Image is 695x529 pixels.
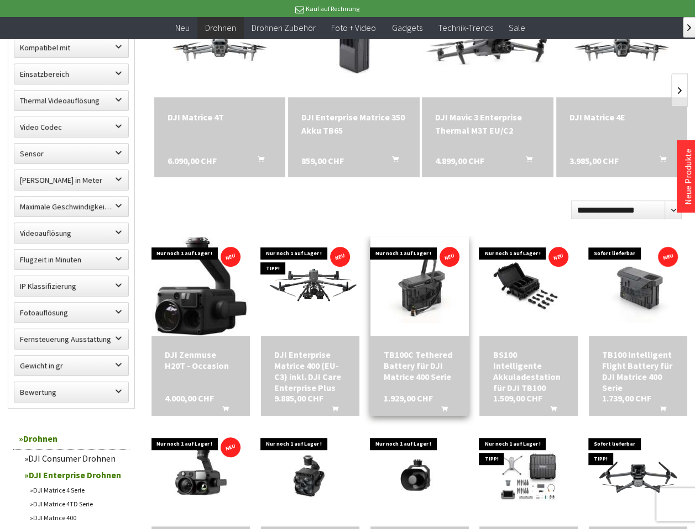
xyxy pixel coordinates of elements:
div: DJI Zenmuse H20T - Occasion [165,349,237,371]
a: DJI Enterprise Matrice 350 Akku TB65 859,00 CHF In den Warenkorb [301,110,406,137]
label: Bewertung [14,382,128,402]
div: DJI Enterprise Matrice 350 Akku TB65 [301,110,406,137]
button: In den Warenkorb [537,404,563,418]
label: Fotoauflösung [14,303,128,322]
a: Foto + Video [323,17,384,39]
span: 4.000,00 CHF [165,393,214,404]
div: TB100C Tethered Battery für DJI Matrice 400 Serie [384,349,456,382]
div: TB100 Intelligent Flight Battery für DJI Matrice 400 Serie [602,349,674,393]
img: DJI Zenmuse H20T - Occasion [151,237,250,335]
a: TB100 Intelligent Flight Battery für DJI Matrice 400 Serie 1.739,00 CHF In den Warenkorb [602,349,674,393]
img: DJI Mavic 3 Enterprise (EU-C1) DJI Care Basic M3E [589,448,687,504]
span:  [687,24,691,31]
span: 3.985,00 CHF [569,154,619,167]
span: 6.090,00 CHF [168,154,217,167]
a: Sale [500,17,532,39]
label: Sensor [14,144,128,163]
span: 1.739,00 CHF [602,393,651,404]
a: DJI Enterprise Matrice 400 (EU-C3) inkl. DJI Care Enterprise Plus 9.885,00 CHF In den Warenkorb [274,349,346,393]
img: DJI Zenmuse V1 – Drohnenlautsprecher für professionelle Einsätze [370,440,469,513]
button: In den Warenkorb [379,154,405,168]
img: DJI Matrice 4E [556,11,687,85]
img: DJI Mavic 3 Enterprise Thermal M3T EU/C2 [422,7,553,89]
button: In den Warenkorb [513,154,539,168]
button: In den Warenkorb [646,404,673,418]
button: In den Warenkorb [209,404,236,418]
a: Neu [168,17,197,39]
span: 9.885,00 CHF [274,393,323,404]
span: 4.899,00 CHF [435,154,484,167]
label: Maximale Flughöhe in Meter [14,170,128,190]
img: DJI Zenmuse S1 – Hochleistungs-Spotlight für Drohneneinsätze bei Nacht [261,440,359,513]
span: Gadgets [391,22,422,33]
img: DJI Matrice 4T [154,11,285,85]
a: TB100C Tethered Battery für DJI Matrice 400 Serie 1.929,00 CHF In den Warenkorb [384,349,456,382]
label: Thermal Videoauflösung [14,91,128,110]
img: BS100 Intelligente Akkuladestation für DJI TB100 [479,249,578,324]
a: DJI Zenmuse H20T - Occasion 4.000,00 CHF In den Warenkorb [165,349,237,371]
a: DJI Matrice 400 [24,511,129,525]
div: DJI Mavic 3 Enterprise Thermal M3T EU/C2 [435,110,540,137]
img: DJI Matrice 4TD Standalone Set (inkl. 12 M DJI Care Enterprise Plus) [479,441,578,512]
a: Gadgets [384,17,430,39]
button: In den Warenkorb [244,154,271,168]
label: Maximale Geschwindigkeit in km/h [14,197,128,216]
label: Flugzeit in Minuten [14,250,128,269]
a: DJI Matrice 4E 3.985,00 CHF In den Warenkorb [569,110,674,124]
a: Drohnen Zubehör [244,17,323,39]
img: TB100 Intelligent Flight Battery für DJI Matrice 400 Serie [589,249,687,324]
label: Gewicht in gr [14,356,128,375]
a: DJI Matrice 4TD Serie [24,497,129,511]
span: Foto + Video [331,22,376,33]
a: DJI Consumer Drohnen [19,450,129,467]
label: Video Codec [14,117,128,137]
a: BS100 Intelligente Akkuladestation für DJI TB100 1.509,00 CHF In den Warenkorb [493,349,565,393]
span: Neu [175,22,190,33]
span: 1.929,00 CHF [384,393,433,404]
a: Drohnen [197,17,244,39]
div: DJI Enterprise Matrice 400 (EU-C3) inkl. DJI Care Enterprise Plus [274,349,346,393]
label: Fernsteuerung Ausstattung [14,329,128,349]
span: Technik-Trends [437,22,493,33]
span: Drohnen [205,22,236,33]
label: Einsatzbereich [14,64,128,84]
div: BS100 Intelligente Akkuladestation für DJI TB100 [493,349,565,393]
button: In den Warenkorb [318,404,345,418]
label: Kompatibel mit [14,38,128,57]
label: IP Klassifizierung [14,276,128,296]
a: DJI Mavic 3 Enterprise Thermal M3T EU/C2 4.899,00 CHF In den Warenkorb [435,110,540,137]
div: DJI Matrice 4T [168,110,272,124]
a: DJI Enterprise Drohnen [19,467,129,483]
button: In den Warenkorb [428,404,454,418]
a: DJI Matrice 4 Serie [24,483,129,497]
span: Sale [508,22,525,33]
img: TB100C Tethered Battery für DJI Matrice 400 Serie [370,249,469,324]
a: DJI Matrice 4T 6.090,00 CHF In den Warenkorb [168,110,272,124]
span: Drohnen Zubehör [252,22,316,33]
span: 1.509,00 CHF [493,393,542,404]
a: Technik-Trends [430,17,500,39]
div: DJI Matrice 4E [569,110,674,124]
button: In den Warenkorb [646,154,673,168]
span: 859,00 CHF [301,154,344,167]
img: DJI Enterprise Matrice 400 (EU-C3) inkl. DJI Care Enterprise Plus [261,258,359,314]
a: Neue Produkte [682,149,693,205]
img: DJI Zenmuse H30T Multisensor-Kamera inkl. Transportkoffer für Matrice 300/350 RTK [151,440,250,513]
a: Drohnen [13,427,129,450]
label: Videoauflösung [14,223,128,243]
